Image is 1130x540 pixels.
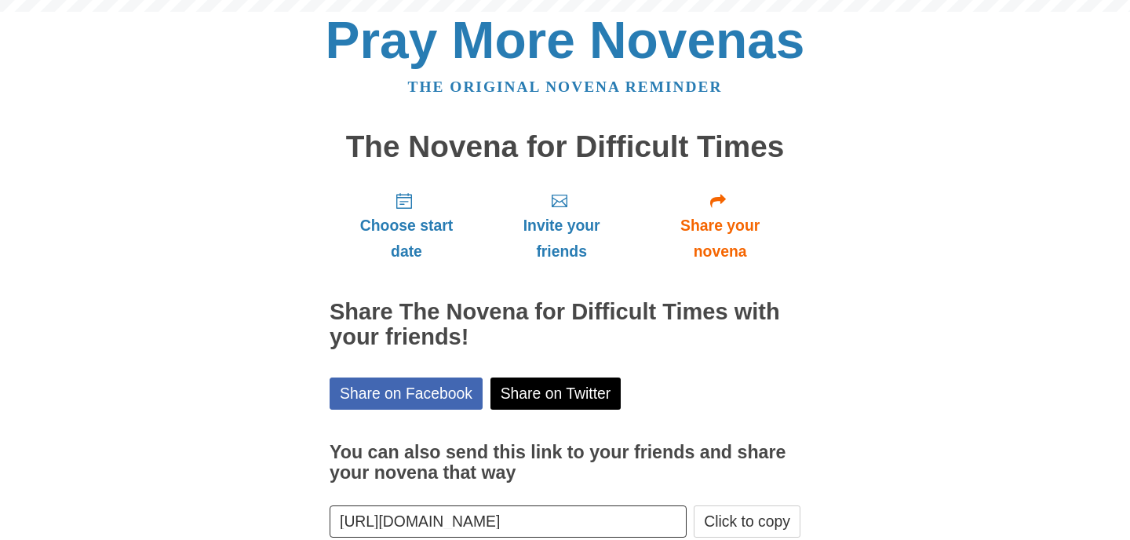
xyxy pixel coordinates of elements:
[655,213,785,265] span: Share your novena
[490,378,621,410] a: Share on Twitter
[330,179,483,272] a: Choose start date
[330,443,800,483] h3: You can also send this link to your friends and share your novena that way
[483,179,640,272] a: Invite your friends
[330,378,483,410] a: Share on Facebook
[330,130,800,164] h1: The Novena for Difficult Times
[408,78,723,95] a: The original novena reminder
[330,300,800,350] h2: Share The Novena for Difficult Times with your friends!
[694,505,800,538] button: Click to copy
[640,179,800,272] a: Share your novena
[345,213,468,265] span: Choose start date
[499,213,624,265] span: Invite your friends
[326,11,805,69] a: Pray More Novenas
